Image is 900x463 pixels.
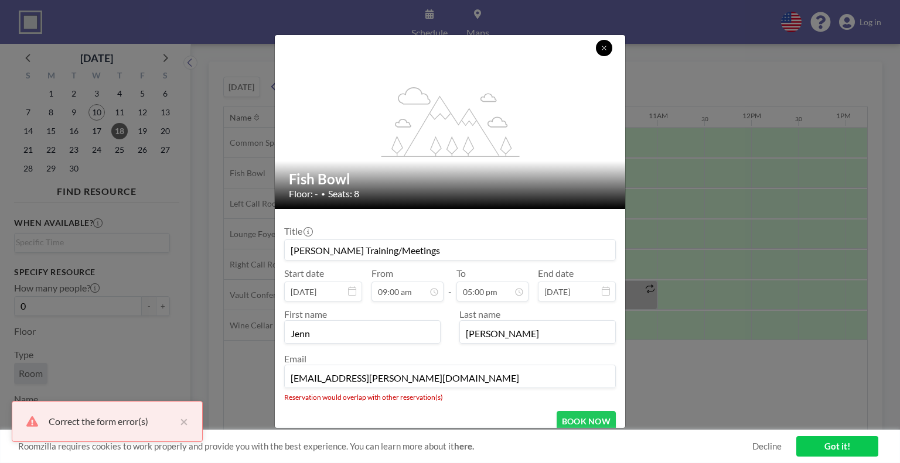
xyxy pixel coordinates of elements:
span: Seats: 8 [328,188,359,200]
a: Got it! [796,436,878,457]
button: BOOK NOW [557,411,616,431]
span: • [321,190,325,198]
input: Last name [460,323,615,343]
g: flex-grow: 1.2; [381,86,520,156]
label: Start date [284,267,324,279]
label: Title [284,225,312,237]
button: close [174,414,188,428]
a: Decline [752,441,782,452]
li: Reservation would overlap with other reservation(s) [284,393,616,402]
input: First name [285,323,440,343]
span: Floor: - [289,188,318,200]
label: Last name [459,308,500,320]
label: End date [538,267,574,279]
span: Roomzilla requires cookies to work properly and provide you with the best experience. You can lea... [18,441,752,452]
a: here. [454,441,474,451]
input: Email [285,368,615,387]
h2: Fish Bowl [289,170,612,188]
div: Correct the form error(s) [49,414,174,428]
label: To [456,267,466,279]
span: - [448,272,452,297]
label: Email [284,353,306,364]
label: First name [284,308,327,320]
input: Guest reservation [285,240,615,260]
label: From [371,267,393,279]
